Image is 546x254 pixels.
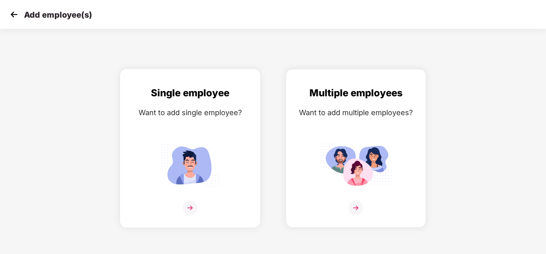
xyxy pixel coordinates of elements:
p: Add employee(s) [24,10,92,20]
img: svg+xml;base64,PHN2ZyB4bWxucz0iaHR0cDovL3d3dy53My5vcmcvMjAwMC9zdmciIHdpZHRoPSIzNiIgaGVpZ2h0PSIzNi... [183,201,197,215]
div: Want to add multiple employees? [294,107,418,118]
img: svg+xml;base64,PHN2ZyB4bWxucz0iaHR0cDovL3d3dy53My5vcmcvMjAwMC9zdmciIGlkPSJTaW5nbGVfZW1wbG95ZWUiIH... [154,140,226,190]
div: Multiple employees [294,85,418,101]
img: svg+xml;base64,PHN2ZyB4bWxucz0iaHR0cDovL3d3dy53My5vcmcvMjAwMC9zdmciIHdpZHRoPSIzMCIgaGVpZ2h0PSIzMC... [8,8,20,20]
div: Want to add single employee? [128,107,252,118]
img: svg+xml;base64,PHN2ZyB4bWxucz0iaHR0cDovL3d3dy53My5vcmcvMjAwMC9zdmciIGlkPSJNdWx0aXBsZV9lbXBsb3llZS... [320,140,392,190]
div: Single employee [128,85,252,101]
img: svg+xml;base64,PHN2ZyB4bWxucz0iaHR0cDovL3d3dy53My5vcmcvMjAwMC9zdmciIHdpZHRoPSIzNiIgaGVpZ2h0PSIzNi... [349,201,363,215]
